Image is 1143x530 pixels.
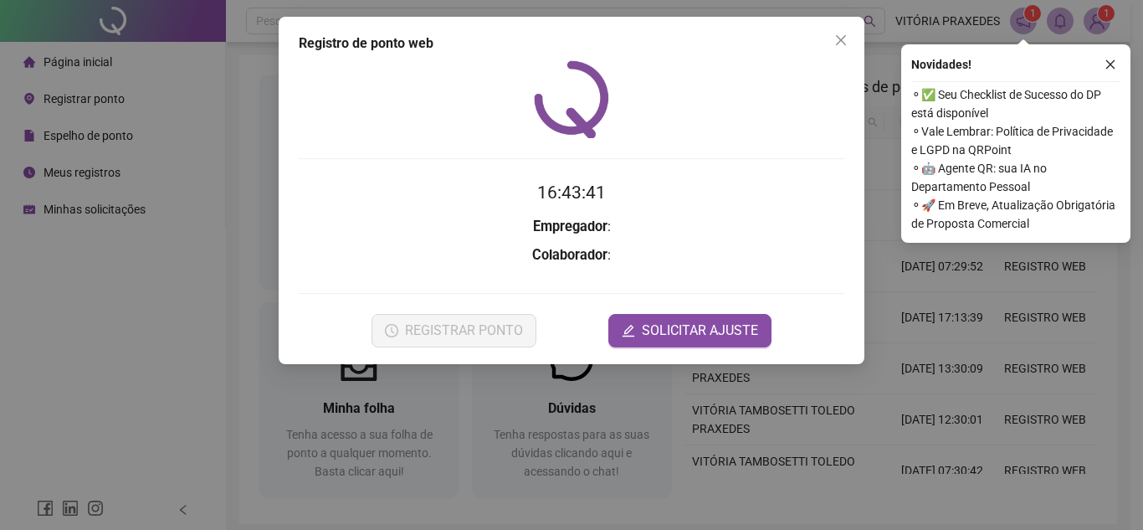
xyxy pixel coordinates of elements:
h3: : [299,244,844,266]
img: QRPoint [534,60,609,138]
h3: : [299,216,844,238]
button: Close [828,27,854,54]
span: SOLICITAR AJUSTE [642,321,758,341]
span: ⚬ 🤖 Agente QR: sua IA no Departamento Pessoal [911,159,1120,196]
span: Novidades ! [911,55,971,74]
span: close [1105,59,1116,70]
span: ⚬ 🚀 Em Breve, Atualização Obrigatória de Proposta Comercial [911,196,1120,233]
strong: Empregador [533,219,607,234]
button: editSOLICITAR AJUSTE [608,314,771,347]
strong: Colaborador [532,247,607,263]
span: ⚬ Vale Lembrar: Política de Privacidade e LGPD na QRPoint [911,122,1120,159]
span: close [834,33,848,47]
button: REGISTRAR PONTO [372,314,536,347]
span: edit [622,324,635,337]
time: 16:43:41 [537,183,606,203]
div: Registro de ponto web [299,33,844,54]
span: ⚬ ✅ Seu Checklist de Sucesso do DP está disponível [911,85,1120,122]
